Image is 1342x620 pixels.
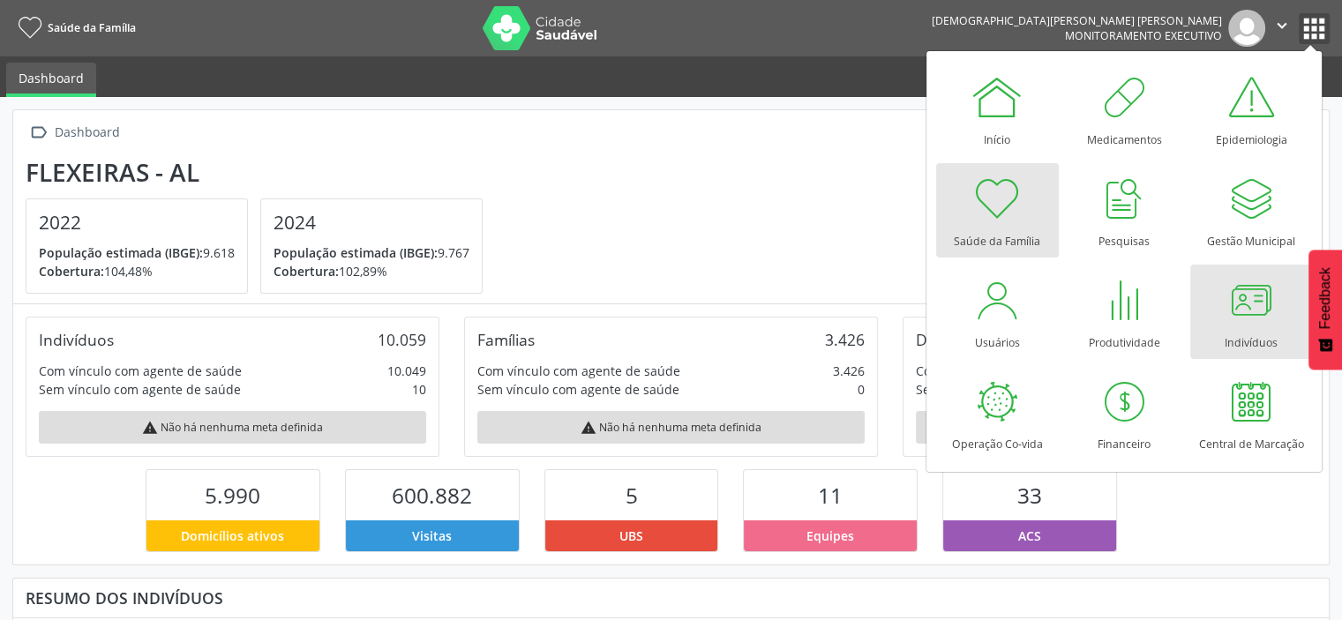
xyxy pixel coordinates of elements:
[26,158,495,187] div: Flexeiras - AL
[916,380,1118,399] div: Sem vínculo com agente de saúde
[916,362,1119,380] div: Com vínculo com agente de saúde
[1063,163,1186,258] a: Pesquisas
[477,380,679,399] div: Sem vínculo com agente de saúde
[858,380,865,399] div: 0
[392,481,472,510] span: 600.882
[1063,265,1186,359] a: Produtividade
[274,244,438,261] span: População estimada (IBGE):
[916,330,989,349] div: Domicílios
[39,243,235,262] p: 9.618
[387,362,426,380] div: 10.049
[1272,16,1292,35] i: 
[39,212,235,234] h4: 2022
[181,527,284,545] span: Domicílios ativos
[932,13,1222,28] div: [DEMOGRAPHIC_DATA][PERSON_NAME] [PERSON_NAME]
[1190,366,1313,460] a: Central de Marcação
[581,420,596,436] i: warning
[26,120,51,146] i: 
[39,263,104,280] span: Cobertura:
[1190,265,1313,359] a: Indivíduos
[1017,481,1042,510] span: 33
[936,62,1059,156] a: Início
[274,263,339,280] span: Cobertura:
[936,163,1059,258] a: Saúde da Família
[626,481,638,510] span: 5
[51,120,123,146] div: Dashboard
[1063,366,1186,460] a: Financeiro
[1228,10,1265,47] img: img
[6,63,96,97] a: Dashboard
[39,244,203,261] span: População estimada (IBGE):
[39,411,426,444] div: Não há nenhuma meta definida
[39,330,114,349] div: Indivíduos
[477,362,680,380] div: Com vínculo com agente de saúde
[274,243,469,262] p: 9.767
[477,330,535,349] div: Famílias
[818,481,843,510] span: 11
[1299,13,1330,44] button: apps
[39,380,241,399] div: Sem vínculo com agente de saúde
[39,262,235,280] p: 104,48%
[833,362,865,380] div: 3.426
[477,411,865,444] div: Não há nenhuma meta definida
[39,362,242,380] div: Com vínculo com agente de saúde
[806,527,854,545] span: Equipes
[378,330,426,349] div: 10.059
[1190,62,1313,156] a: Epidemiologia
[916,411,1303,444] div: Não há nenhuma meta definida
[48,20,136,35] span: Saúde da Família
[1065,28,1222,43] span: Monitoramento Executivo
[412,380,426,399] div: 10
[936,265,1059,359] a: Usuários
[26,588,1316,608] div: Resumo dos indivíduos
[1317,267,1333,329] span: Feedback
[142,420,158,436] i: warning
[1308,250,1342,370] button: Feedback - Mostrar pesquisa
[274,262,469,280] p: 102,89%
[1063,62,1186,156] a: Medicamentos
[936,366,1059,460] a: Operação Co-vida
[412,527,452,545] span: Visitas
[1018,527,1041,545] span: ACS
[1190,163,1313,258] a: Gestão Municipal
[1265,10,1299,47] button: 
[26,120,123,146] a:  Dashboard
[825,330,865,349] div: 3.426
[12,13,136,42] a: Saúde da Família
[619,527,643,545] span: UBS
[274,212,469,234] h4: 2024
[205,481,260,510] span: 5.990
